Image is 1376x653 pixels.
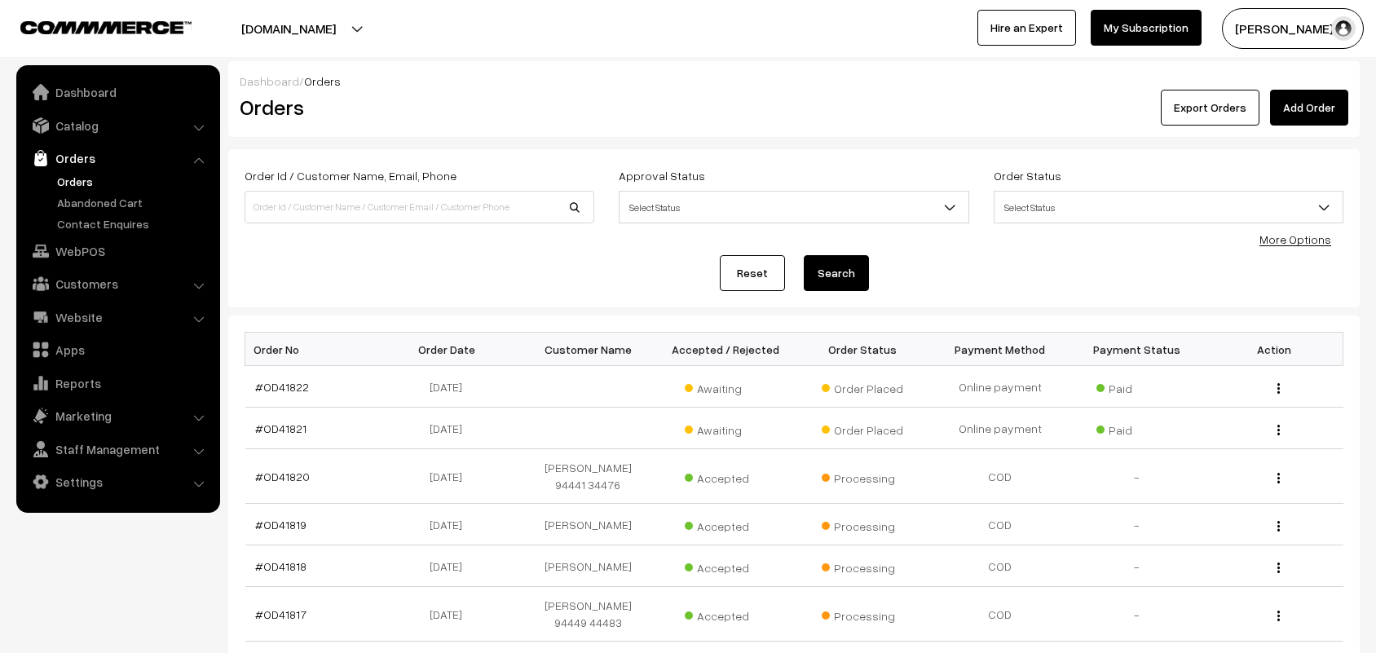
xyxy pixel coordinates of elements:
td: [DATE] [382,449,519,504]
a: #OD41818 [255,559,307,573]
a: #OD41817 [255,607,307,621]
th: Accepted / Rejected [657,333,794,366]
span: Processing [822,514,903,535]
th: Customer Name [519,333,656,366]
span: Processing [822,603,903,624]
input: Order Id / Customer Name / Customer Email / Customer Phone [245,191,594,223]
td: [DATE] [382,545,519,587]
a: WebPOS [20,236,214,266]
span: Processing [822,465,903,487]
td: [PERSON_NAME] [519,545,656,587]
span: Select Status [994,191,1343,223]
th: Payment Method [931,333,1068,366]
img: Menu [1277,521,1280,532]
td: [PERSON_NAME] 94441 34476 [519,449,656,504]
a: Catalog [20,111,214,140]
a: Reports [20,368,214,398]
a: Settings [20,467,214,496]
td: [PERSON_NAME] [519,504,656,545]
span: Select Status [620,193,968,222]
td: - [1069,504,1206,545]
button: [DOMAIN_NAME] [184,8,393,49]
a: Orders [20,143,214,173]
th: Order No [245,333,382,366]
span: Accepted [685,514,766,535]
a: My Subscription [1091,10,1202,46]
img: COMMMERCE [20,21,192,33]
img: Menu [1277,473,1280,483]
a: Customers [20,269,214,298]
span: Awaiting [685,417,766,439]
a: Abandoned Cart [53,194,214,211]
td: Online payment [931,408,1068,449]
a: Hire an Expert [977,10,1076,46]
span: Accepted [685,465,766,487]
label: Order Status [994,167,1061,184]
a: Add Order [1270,90,1348,126]
span: Paid [1096,417,1178,439]
h2: Orders [240,95,593,120]
a: More Options [1259,232,1331,246]
a: Dashboard [240,74,299,88]
td: [DATE] [382,504,519,545]
img: user [1331,16,1356,41]
a: COMMMERCE [20,16,163,36]
a: #OD41821 [255,421,307,435]
a: Orders [53,173,214,190]
span: Accepted [685,603,766,624]
a: Reset [720,255,785,291]
img: Menu [1277,425,1280,435]
td: - [1069,449,1206,504]
a: Apps [20,335,214,364]
a: Website [20,302,214,332]
img: Menu [1277,383,1280,394]
th: Order Status [794,333,931,366]
td: COD [931,587,1068,642]
label: Approval Status [619,167,705,184]
button: [PERSON_NAME] s… [1222,8,1364,49]
td: - [1069,545,1206,587]
td: Online payment [931,366,1068,408]
a: #OD41820 [255,470,310,483]
th: Action [1206,333,1343,366]
span: Order Placed [822,376,903,397]
span: Paid [1096,376,1178,397]
td: [DATE] [382,408,519,449]
img: Menu [1277,563,1280,573]
label: Order Id / Customer Name, Email, Phone [245,167,456,184]
a: Marketing [20,401,214,430]
span: Select Status [995,193,1343,222]
span: Accepted [685,555,766,576]
button: Export Orders [1161,90,1259,126]
td: COD [931,545,1068,587]
a: #OD41819 [255,518,307,532]
a: #OD41822 [255,380,309,394]
a: Staff Management [20,435,214,464]
img: Menu [1277,611,1280,621]
span: Order Placed [822,417,903,439]
span: Select Status [619,191,968,223]
th: Order Date [382,333,519,366]
td: COD [931,504,1068,545]
td: - [1069,587,1206,642]
td: [DATE] [382,587,519,642]
div: / [240,73,1348,90]
button: Search [804,255,869,291]
span: Orders [304,74,341,88]
span: Awaiting [685,376,766,397]
span: Processing [822,555,903,576]
td: [DATE] [382,366,519,408]
a: Dashboard [20,77,214,107]
th: Payment Status [1069,333,1206,366]
a: Contact Enquires [53,215,214,232]
td: [PERSON_NAME] 94449 44483 [519,587,656,642]
td: COD [931,449,1068,504]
